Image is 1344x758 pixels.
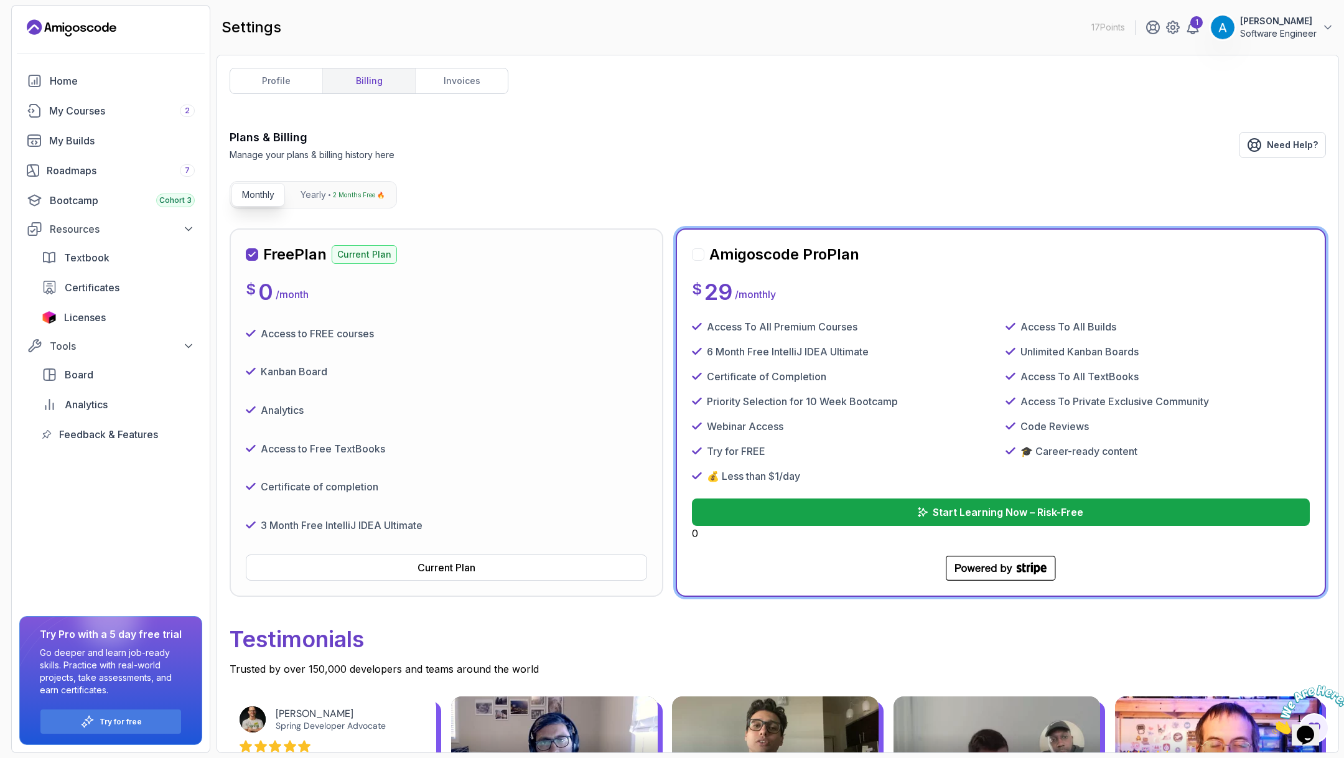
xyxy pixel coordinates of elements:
div: My Builds [49,133,195,148]
a: certificates [34,275,202,300]
span: 2 [185,106,190,116]
p: Current Plan [332,245,397,264]
p: Access to Free TextBooks [261,441,385,456]
span: Analytics [65,397,108,412]
img: user profile image [1211,16,1234,39]
div: Bootcamp [50,193,195,208]
div: 1 [1190,16,1203,29]
p: 🎓 Career-ready content [1020,444,1137,459]
p: Unlimited Kanban Boards [1020,344,1139,359]
div: Home [50,73,195,88]
div: My Courses [49,103,195,118]
p: / month [276,287,309,302]
p: Trusted by over 150,000 developers and teams around the world [230,662,1326,676]
span: Certificates [65,280,119,295]
div: 0 [692,498,1310,541]
a: billing [322,68,415,93]
button: Yearly2 Months Free 🔥 [290,183,395,207]
p: 💰 Less than $1/day [707,469,800,484]
button: Resources [19,218,202,240]
p: $ [692,279,702,299]
a: feedback [34,422,202,447]
p: / monthly [735,287,776,302]
a: Landing page [27,18,116,38]
a: 1 [1185,20,1200,35]
span: 1 [5,5,10,16]
p: Start Learning Now – Risk-Free [933,505,1083,520]
a: bootcamp [19,188,202,213]
span: Licenses [64,310,106,325]
span: 7 [185,166,190,175]
p: 29 [704,279,732,304]
a: licenses [34,305,202,330]
span: Textbook [64,250,110,265]
p: Manage your plans & billing history here [230,149,394,161]
p: 3 Month Free IntelliJ IDEA Ultimate [261,518,422,533]
a: Need Help? [1239,132,1326,158]
h2: Free Plan [263,245,327,264]
h2: Amigoscode Pro Plan [709,245,859,264]
p: Software Engineer [1240,27,1317,40]
p: Analytics [261,403,304,418]
div: Tools [50,339,195,353]
a: builds [19,128,202,153]
p: Monthly [242,189,274,201]
p: Try for FREE [707,444,765,459]
iframe: chat widget [1267,680,1344,739]
p: [PERSON_NAME] [1240,15,1317,27]
a: Try for free [100,717,142,727]
h2: settings [222,17,281,37]
p: Code Reviews [1020,419,1089,434]
p: $ [246,279,256,299]
p: Access To Private Exclusive Community [1020,394,1209,409]
div: [PERSON_NAME] [276,708,416,720]
a: textbook [34,245,202,270]
p: 17 Points [1091,21,1125,34]
h3: Plans & Billing [230,129,394,146]
button: Try for free [40,709,182,734]
a: board [34,362,202,387]
div: Roadmaps [47,163,195,178]
div: Current Plan [418,560,475,575]
p: 6 Month Free IntelliJ IDEA Ultimate [707,344,869,359]
p: 2 Months Free 🔥 [333,189,385,201]
p: Testimonials [230,617,1326,662]
button: Start Learning Now – Risk-Free [692,498,1310,526]
p: Go deeper and learn job-ready skills. Practice with real-world projects, take assessments, and ea... [40,647,182,696]
p: Access To All Builds [1020,319,1116,334]
p: Certificate of Completion [707,369,826,384]
span: Need Help? [1267,139,1318,151]
p: Webinar Access [707,419,783,434]
span: Feedback & Features [59,427,158,442]
p: Access To All Premium Courses [707,319,857,334]
p: Kanban Board [261,364,327,379]
a: invoices [415,68,508,93]
p: Certificate of completion [261,479,378,494]
a: profile [230,68,322,93]
a: Spring Developer Advocate [276,720,386,731]
a: home [19,68,202,93]
span: Cohort 3 [159,195,192,205]
span: Board [65,367,93,382]
p: Priority Selection for 10 Week Bootcamp [707,394,898,409]
img: jetbrains icon [42,311,57,324]
p: 0 [258,279,273,304]
p: Yearly [301,189,326,201]
button: Tools [19,335,202,357]
img: Josh Long avatar [240,706,266,732]
button: user profile image[PERSON_NAME]Software Engineer [1210,15,1334,40]
button: Current Plan [246,554,647,581]
img: Chat attention grabber [5,5,82,54]
div: Resources [50,222,195,236]
p: Access To All TextBooks [1020,369,1139,384]
button: Monthly [231,183,285,207]
a: courses [19,98,202,123]
p: Access to FREE courses [261,326,374,341]
a: analytics [34,392,202,417]
a: roadmaps [19,158,202,183]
